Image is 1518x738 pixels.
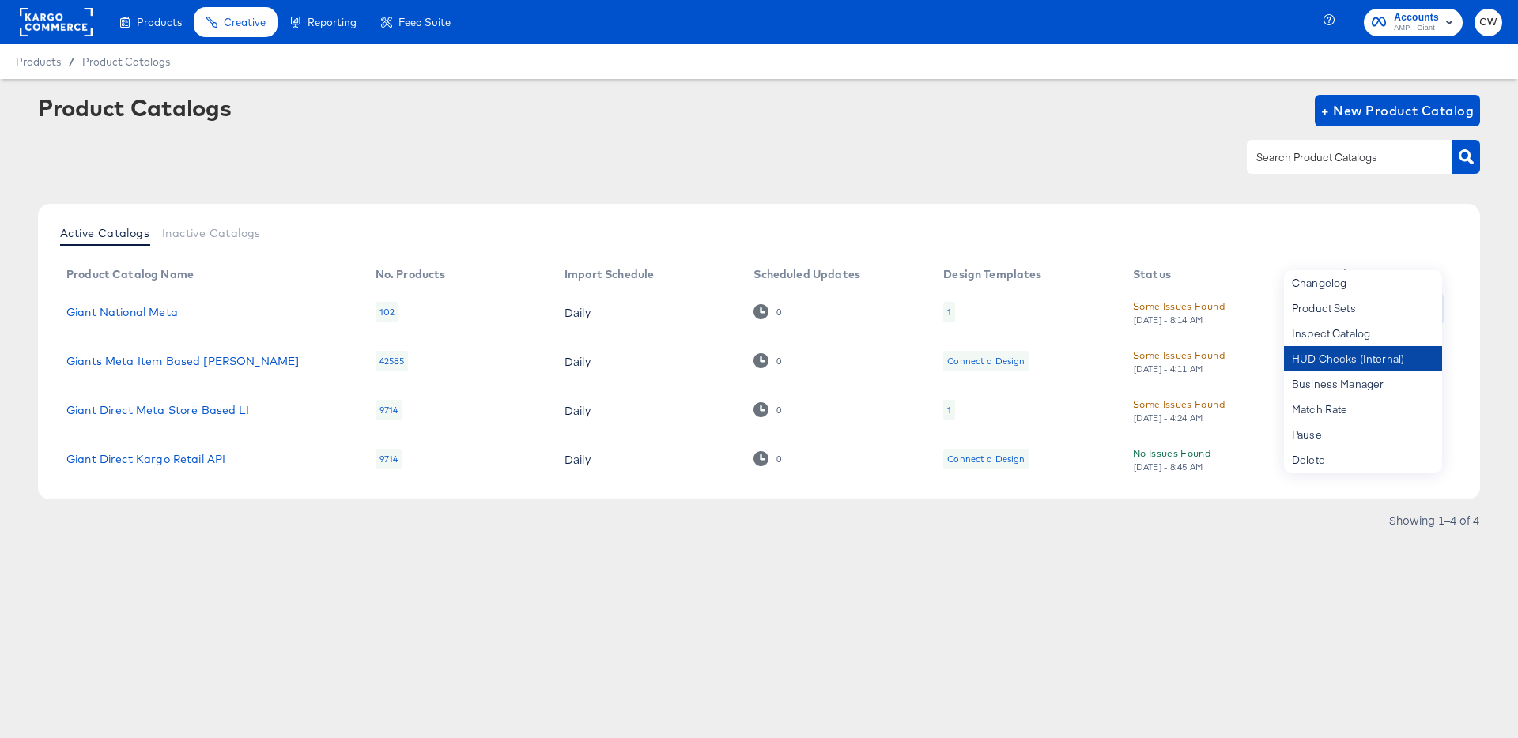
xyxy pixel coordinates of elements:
div: Some Issues Found [1133,347,1225,363]
button: AccountsAMP - Giant [1364,9,1463,36]
div: Some Issues Found [1133,298,1225,314]
div: 1 [947,306,951,318]
div: 9714 [376,400,402,420]
div: Delete [1284,447,1442,473]
th: Action [1312,262,1402,288]
div: 1 [947,404,951,416]
div: 0 [753,451,781,466]
div: 42585 [376,351,409,371]
div: [DATE] - 8:14 AM [1133,314,1204,326]
td: Daily [552,337,741,386]
button: Some Issues Found[DATE] - 4:24 AM [1133,396,1225,424]
div: Product Catalog Name [66,268,194,281]
button: Some Issues Found[DATE] - 8:14 AM [1133,298,1225,326]
div: Pause [1284,422,1442,447]
th: Status [1120,262,1312,288]
button: Some Issues Found[DATE] - 4:11 AM [1133,347,1225,375]
div: Connect a Design [943,351,1029,371]
button: CW [1475,9,1502,36]
div: Match Rate [1284,397,1442,422]
div: 9714 [376,449,402,469]
a: Giant Direct Kargo Retail API [66,453,225,465]
td: Daily [552,435,741,484]
div: Connect a Design [947,355,1025,367]
div: 0 [776,356,782,367]
div: Changelog [1284,270,1442,296]
td: Daily [552,288,741,337]
div: Connect a Design [943,449,1029,469]
input: Search Product Catalogs [1253,149,1422,167]
a: Giant National Meta [66,306,178,318]
div: 1 [943,400,955,420]
span: Creative [224,16,266,28]
div: 0 [776,307,782,318]
a: Giants Meta Item Based [PERSON_NAME] [66,355,299,367]
td: Daily [552,386,741,435]
div: Connect a Design [947,453,1025,465]
span: Accounts [1394,9,1439,26]
div: 0 [753,353,781,368]
div: [DATE] - 4:24 AM [1133,412,1204,424]
div: HUD Checks (Internal) [1284,346,1442,371]
span: Reporting [308,16,357,28]
span: Inactive Catalogs [162,227,261,239]
span: + New Product Catalog [1321,100,1474,122]
span: CW [1481,13,1496,32]
div: 0 [776,405,782,416]
div: Some Issues Found [1133,396,1225,412]
div: 0 [753,304,781,319]
span: Feed Suite [398,16,451,28]
a: Product Catalogs [82,55,170,68]
div: Business Manager [1284,371,1442,397]
div: 102 [376,302,398,322]
a: Giant Direct Meta Store Based LI [66,404,249,416]
span: / [61,55,82,68]
div: 0 [753,402,781,417]
div: Product Sets [1284,296,1442,321]
div: Showing 1–4 of 4 [1388,514,1480,525]
div: Inspect Catalog [1284,321,1442,346]
th: More [1401,262,1461,288]
div: Product Catalogs [38,95,231,120]
div: No. Products [376,268,446,281]
div: Design Templates [943,268,1041,281]
button: + New Product Catalog [1315,95,1480,126]
div: 1 [943,302,955,322]
div: 0 [776,454,782,465]
span: AMP - Giant [1394,22,1439,35]
span: Active Catalogs [60,227,149,239]
div: [DATE] - 4:11 AM [1133,363,1204,375]
div: Scheduled Updates [753,268,860,281]
span: Products [137,16,182,28]
span: Products [16,55,61,68]
div: Import Schedule [565,268,654,281]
